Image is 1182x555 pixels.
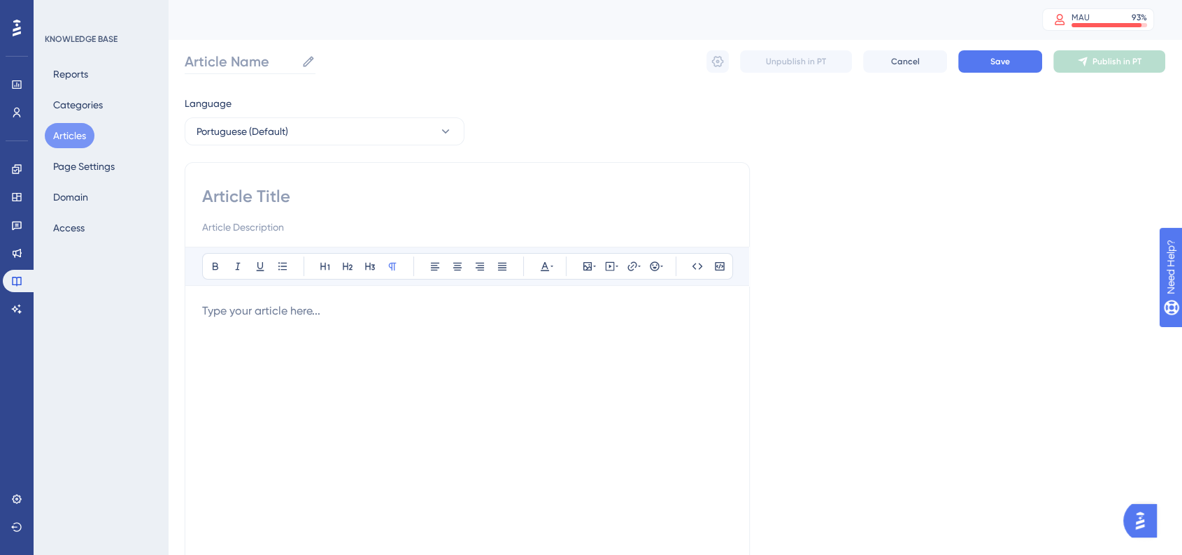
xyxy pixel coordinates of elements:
[1132,12,1147,23] div: 93 %
[185,117,464,145] button: Portuguese (Default)
[202,219,732,236] input: Article Description
[990,56,1010,67] span: Save
[766,56,826,67] span: Unpublish in PT
[1071,12,1090,23] div: MAU
[45,123,94,148] button: Articles
[197,123,288,140] span: Portuguese (Default)
[45,215,93,240] button: Access
[740,50,852,73] button: Unpublish in PT
[1092,56,1141,67] span: Publish in PT
[45,34,118,45] div: KNOWLEDGE BASE
[1053,50,1165,73] button: Publish in PT
[958,50,1042,73] button: Save
[185,95,232,112] span: Language
[33,3,87,20] span: Need Help?
[863,50,947,73] button: Cancel
[891,56,920,67] span: Cancel
[45,92,111,117] button: Categories
[45,185,97,210] button: Domain
[45,62,97,87] button: Reports
[45,154,123,179] button: Page Settings
[1123,500,1165,542] iframe: UserGuiding AI Assistant Launcher
[185,52,296,71] input: Article Name
[202,185,732,208] input: Article Title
